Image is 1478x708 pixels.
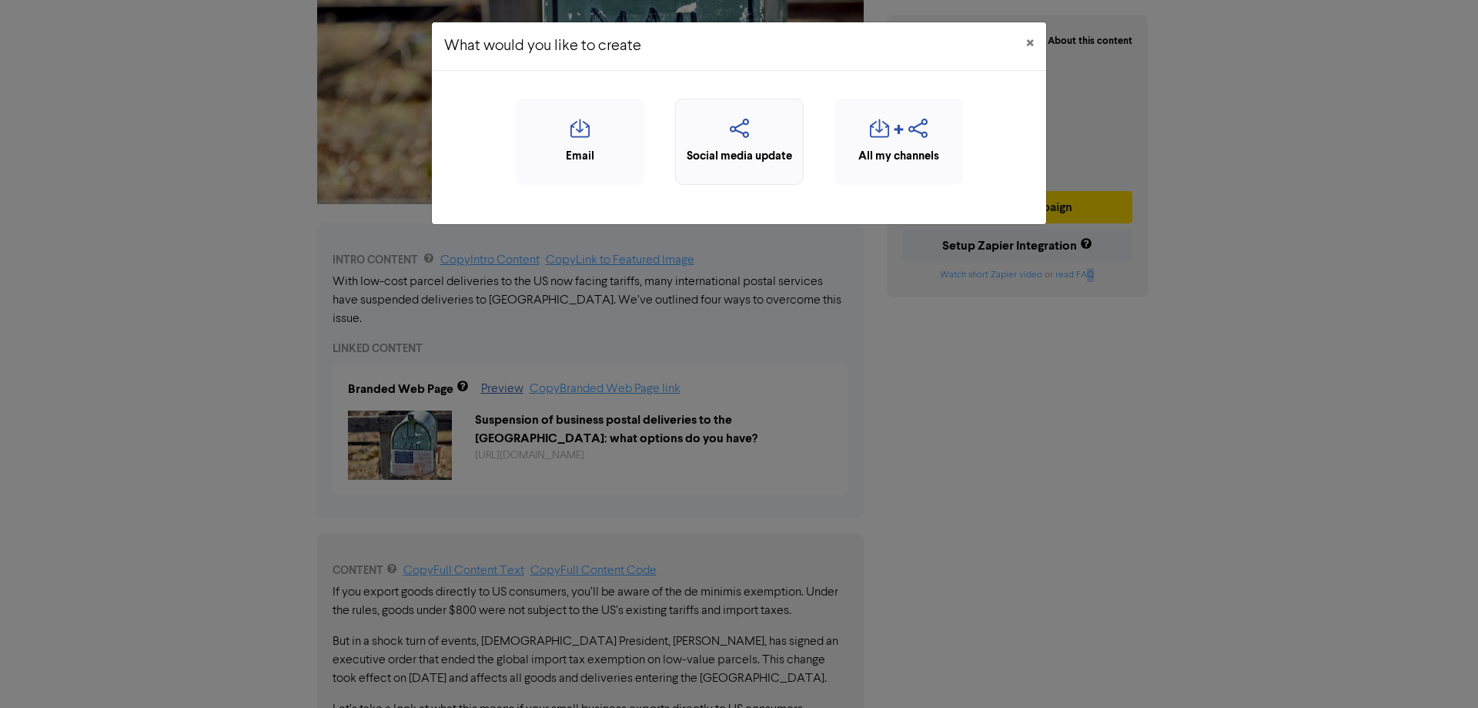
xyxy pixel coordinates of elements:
div: Social media update [684,148,795,166]
h5: What would you like to create [444,35,641,58]
div: All my channels [843,148,955,166]
span: × [1026,32,1034,55]
iframe: Chat Widget [1401,634,1478,708]
div: Email [524,148,636,166]
button: Close [1014,22,1046,65]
